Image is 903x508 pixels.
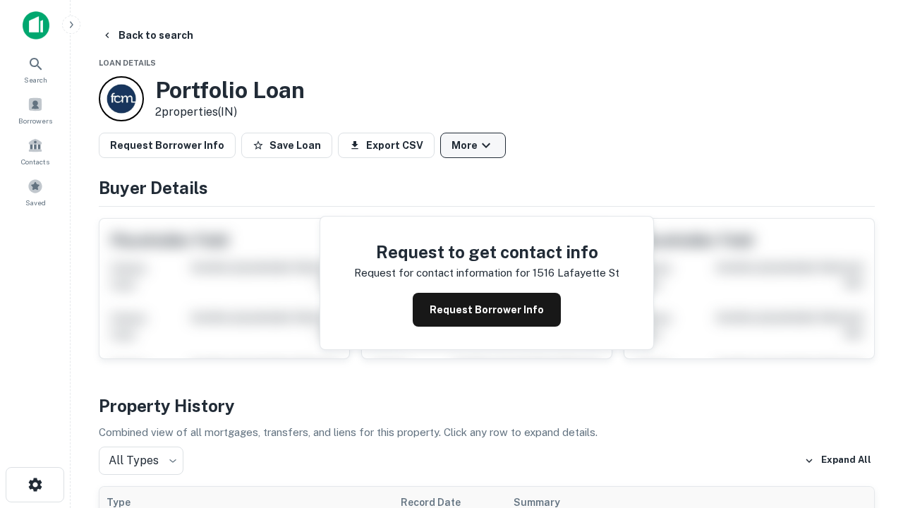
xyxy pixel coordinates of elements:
span: Borrowers [18,115,52,126]
img: capitalize-icon.png [23,11,49,40]
p: Combined view of all mortgages, transfers, and liens for this property. Click any row to expand d... [99,424,875,441]
a: Search [4,50,66,88]
button: Request Borrower Info [99,133,236,158]
p: 1516 lafayette st [533,265,619,282]
a: Borrowers [4,91,66,129]
button: Request Borrower Info [413,293,561,327]
iframe: Chat Widget [832,395,903,463]
a: Saved [4,173,66,211]
button: Back to search [96,23,199,48]
div: All Types [99,447,183,475]
span: Loan Details [99,59,156,67]
h4: Request to get contact info [354,239,619,265]
p: 2 properties (IN) [155,104,305,121]
span: Saved [25,197,46,208]
button: More [440,133,506,158]
a: Contacts [4,132,66,170]
h4: Property History [99,393,875,418]
button: Expand All [801,450,875,471]
button: Export CSV [338,133,435,158]
span: Contacts [21,156,49,167]
h3: Portfolio Loan [155,77,305,104]
span: Search [24,74,47,85]
button: Save Loan [241,133,332,158]
p: Request for contact information for [354,265,530,282]
h4: Buyer Details [99,175,875,200]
